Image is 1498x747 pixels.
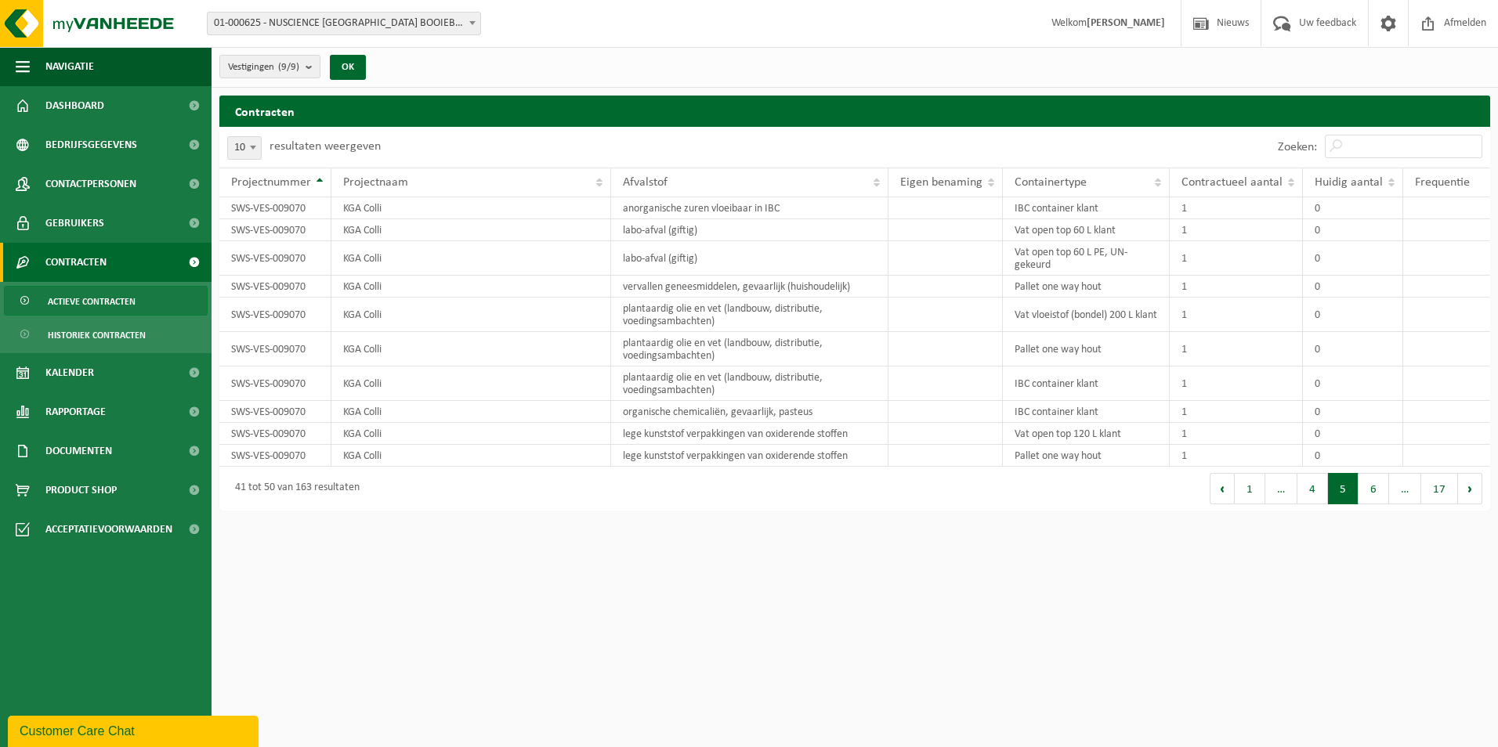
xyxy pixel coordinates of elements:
td: lege kunststof verpakkingen van oxiderende stoffen [611,445,889,467]
td: 0 [1303,197,1403,219]
td: SWS-VES-009070 [219,197,331,219]
td: 0 [1303,423,1403,445]
td: plantaardig olie en vet (landbouw, distributie, voedingsambachten) [611,298,889,332]
td: KGA Colli [331,445,611,467]
td: 0 [1303,366,1403,401]
count: (9/9) [278,62,299,72]
td: KGA Colli [331,298,611,332]
td: 1 [1170,197,1303,219]
span: 01-000625 - NUSCIENCE BELGIUM BOOIEBOS - DRONGEN [207,12,481,35]
span: Historiek contracten [48,320,146,350]
span: 10 [227,136,262,160]
td: SWS-VES-009070 [219,445,331,467]
td: SWS-VES-009070 [219,276,331,298]
td: KGA Colli [331,241,611,276]
td: KGA Colli [331,332,611,366]
td: Vat vloeistof (bondel) 200 L klant [1003,298,1170,332]
button: Next [1458,473,1482,504]
td: 1 [1170,423,1303,445]
button: 4 [1297,473,1328,504]
span: Contractueel aantal [1181,176,1283,189]
span: Documenten [45,431,112,471]
td: 1 [1170,366,1303,401]
span: Acceptatievoorwaarden [45,510,172,549]
span: Dashboard [45,86,104,125]
td: plantaardig olie en vet (landbouw, distributie, voedingsambachten) [611,366,889,401]
span: Product Shop [45,471,117,510]
td: Vat open top 60 L PE, UN-gekeurd [1003,241,1170,276]
td: KGA Colli [331,276,611,298]
td: 1 [1170,241,1303,276]
td: plantaardig olie en vet (landbouw, distributie, voedingsambachten) [611,332,889,366]
button: 6 [1359,473,1389,504]
td: 0 [1303,219,1403,241]
td: 0 [1303,298,1403,332]
span: Frequentie [1415,176,1470,189]
td: lege kunststof verpakkingen van oxiderende stoffen [611,423,889,445]
span: Vestigingen [228,56,299,79]
td: organische chemicaliën, gevaarlijk, pasteus [611,401,889,423]
td: 1 [1170,445,1303,467]
td: labo-afval (giftig) [611,241,889,276]
span: … [1389,473,1421,504]
td: 1 [1170,298,1303,332]
td: KGA Colli [331,219,611,241]
td: 1 [1170,276,1303,298]
td: vervallen geneesmiddelen, gevaarlijk (huishoudelijk) [611,276,889,298]
span: 10 [228,137,261,159]
a: Actieve contracten [4,286,208,316]
td: SWS-VES-009070 [219,423,331,445]
button: Previous [1210,473,1235,504]
td: Pallet one way hout [1003,332,1170,366]
td: 1 [1170,219,1303,241]
td: 1 [1170,332,1303,366]
span: Gebruikers [45,204,104,243]
button: Vestigingen(9/9) [219,55,320,78]
td: 0 [1303,276,1403,298]
span: … [1265,473,1297,504]
span: Containertype [1015,176,1087,189]
span: Bedrijfsgegevens [45,125,137,164]
td: SWS-VES-009070 [219,366,331,401]
td: SWS-VES-009070 [219,298,331,332]
td: SWS-VES-009070 [219,332,331,366]
td: SWS-VES-009070 [219,219,331,241]
span: Eigen benaming [900,176,982,189]
td: 1 [1170,401,1303,423]
iframe: chat widget [8,713,262,747]
td: 0 [1303,445,1403,467]
span: 01-000625 - NUSCIENCE BELGIUM BOOIEBOS - DRONGEN [208,13,480,34]
td: Pallet one way hout [1003,276,1170,298]
td: IBC container klant [1003,401,1170,423]
a: Historiek contracten [4,319,208,349]
td: KGA Colli [331,366,611,401]
td: SWS-VES-009070 [219,401,331,423]
span: Actieve contracten [48,287,136,316]
span: Contactpersonen [45,164,136,204]
h2: Contracten [219,96,1490,126]
span: Contracten [45,243,107,282]
td: anorganische zuren vloeibaar in IBC [611,197,889,219]
button: 17 [1421,473,1458,504]
td: Vat open top 120 L klant [1003,423,1170,445]
td: KGA Colli [331,401,611,423]
span: Rapportage [45,392,106,431]
span: Afvalstof [623,176,668,189]
label: Zoeken: [1278,141,1317,153]
span: Navigatie [45,47,94,86]
td: Pallet one way hout [1003,445,1170,467]
td: Vat open top 60 L klant [1003,219,1170,241]
span: Projectnummer [231,176,311,189]
button: 1 [1235,473,1265,504]
label: resultaten weergeven [270,140,381,153]
td: 0 [1303,401,1403,423]
span: Projectnaam [343,176,408,189]
td: KGA Colli [331,423,611,445]
td: IBC container klant [1003,366,1170,401]
td: labo-afval (giftig) [611,219,889,241]
span: Huidig aantal [1315,176,1383,189]
button: OK [330,55,366,80]
button: 5 [1328,473,1359,504]
strong: [PERSON_NAME] [1087,17,1165,29]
